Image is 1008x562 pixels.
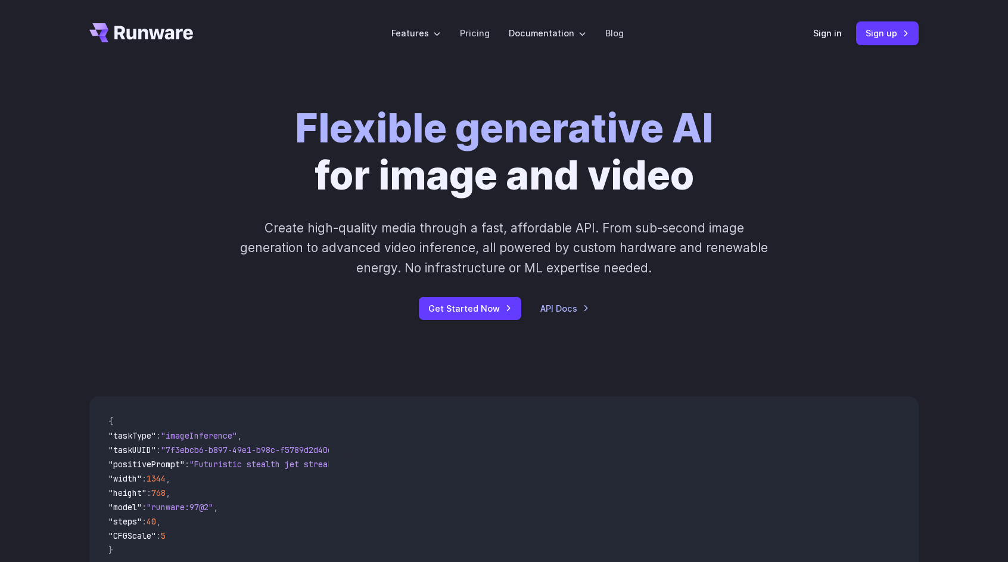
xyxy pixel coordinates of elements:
[237,430,242,441] span: ,
[147,502,213,513] span: "runware:97@2"
[605,26,624,40] a: Blog
[161,430,237,441] span: "imageInference"
[419,297,521,320] a: Get Started Now
[166,473,170,484] span: ,
[161,530,166,541] span: 5
[540,302,589,315] a: API Docs
[108,459,185,470] span: "positivePrompt"
[166,488,170,498] span: ,
[89,23,193,42] a: Go to /
[295,105,713,199] h1: for image and video
[189,459,623,470] span: "Futuristic stealth jet streaking through a neon-lit cityscape with glowing purple exhaust"
[108,545,113,555] span: }
[147,488,151,498] span: :
[460,26,490,40] a: Pricing
[185,459,189,470] span: :
[108,488,147,498] span: "height"
[142,516,147,527] span: :
[156,530,161,541] span: :
[295,104,713,152] strong: Flexible generative AI
[108,430,156,441] span: "taskType"
[151,488,166,498] span: 768
[213,502,218,513] span: ,
[147,473,166,484] span: 1344
[239,218,770,278] p: Create high-quality media through a fast, affordable API. From sub-second image generation to adv...
[813,26,842,40] a: Sign in
[108,416,113,427] span: {
[156,430,161,441] span: :
[108,445,156,455] span: "taskUUID"
[156,516,161,527] span: ,
[147,516,156,527] span: 40
[108,530,156,541] span: "CFGScale"
[161,445,342,455] span: "7f3ebcb6-b897-49e1-b98c-f5789d2d40d7"
[108,502,142,513] span: "model"
[108,473,142,484] span: "width"
[156,445,161,455] span: :
[142,473,147,484] span: :
[509,26,586,40] label: Documentation
[856,21,919,45] a: Sign up
[391,26,441,40] label: Features
[108,516,142,527] span: "steps"
[142,502,147,513] span: :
